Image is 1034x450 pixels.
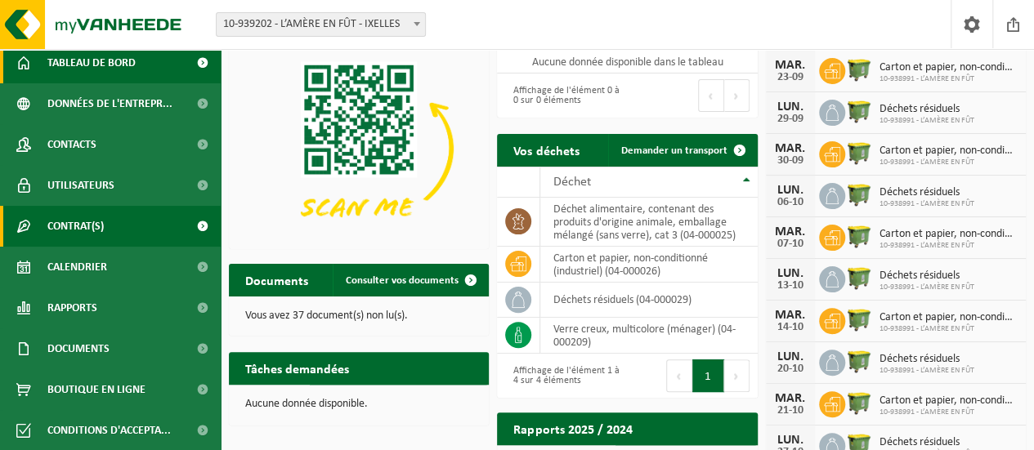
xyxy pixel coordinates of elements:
div: LUN. [774,100,807,114]
img: WB-1100-HPE-GN-50 [845,264,873,292]
img: Download de VHEPlus App [229,51,489,246]
div: 23-09 [774,72,807,83]
span: Déchets résiduels [880,186,974,199]
div: LUN. [774,184,807,197]
span: Documents [47,328,110,369]
h2: Rapports 2025 / 2024 [497,412,648,444]
img: WB-1100-HPE-GN-50 [845,347,873,375]
button: Previous [698,79,724,112]
img: WB-1100-HPE-GN-50 [845,222,873,250]
td: Aucune donnée disponible dans le tableau [497,51,757,74]
button: Next [724,79,750,112]
span: Déchet [553,176,590,189]
td: verre creux, multicolore (ménager) (04-000209) [540,318,757,354]
span: Utilisateurs [47,165,114,206]
button: 1 [692,359,724,392]
div: 29-09 [774,114,807,125]
div: 06-10 [774,197,807,208]
p: Aucune donnée disponible. [245,399,472,410]
img: WB-1100-HPE-GN-50 [845,139,873,167]
div: MAR. [774,392,807,405]
span: Consulter vos documents [346,275,459,286]
div: Affichage de l'élément 1 à 4 sur 4 éléments [505,358,619,394]
span: 10-938991 - L’AMÈRE EN FÛT [880,74,1018,84]
div: 21-10 [774,405,807,417]
span: Contacts [47,124,96,165]
div: LUN. [774,267,807,280]
td: carton et papier, non-conditionné (industriel) (04-000026) [540,247,757,283]
span: Carton et papier, non-conditionné (industriel) [880,394,1018,408]
span: 10-938991 - L’AMÈRE EN FÛT [880,366,974,376]
img: WB-1100-HPE-GN-50 [845,305,873,333]
span: Demander un transport [621,145,727,156]
button: Next [724,359,750,392]
h2: Documents [229,264,325,296]
img: WB-1100-HPE-GN-50 [845,389,873,417]
span: Rapports [47,287,97,328]
span: 10-938991 - L’AMÈRE EN FÛT [880,116,974,126]
div: 20-10 [774,363,807,375]
div: 30-09 [774,155,807,167]
div: MAR. [774,59,807,72]
span: Déchets résiduels [880,270,974,283]
span: Tableau de bord [47,42,136,83]
div: LUN. [774,434,807,447]
span: Déchets résiduels [880,103,974,116]
a: Demander un transport [608,134,756,167]
span: Déchets résiduels [880,436,974,449]
div: MAR. [774,142,807,155]
span: Carton et papier, non-conditionné (industriel) [880,311,1018,324]
span: 10-939202 - L’AMÈRE EN FÛT - IXELLES [216,12,426,37]
span: 10-938991 - L’AMÈRE EN FÛT [880,324,1018,334]
div: 14-10 [774,322,807,333]
span: Contrat(s) [47,206,104,247]
div: 07-10 [774,238,807,250]
button: Previous [666,359,692,392]
td: déchets résiduels (04-000029) [540,283,757,318]
h2: Vos déchets [497,134,595,166]
div: 13-10 [774,280,807,292]
div: Affichage de l'élément 0 à 0 sur 0 éléments [505,78,619,114]
div: MAR. [774,225,807,238]
span: Boutique en ligne [47,369,145,410]
td: déchet alimentaire, contenant des produits d'origine animale, emballage mélangé (sans verre), cat... [540,198,757,247]
span: 10-938991 - L’AMÈRE EN FÛT [880,241,1018,251]
div: MAR. [774,309,807,322]
span: 10-939202 - L’AMÈRE EN FÛT - IXELLES [217,13,425,36]
span: 10-938991 - L’AMÈRE EN FÛT [880,158,1018,167]
img: WB-1100-HPE-GN-50 [845,56,873,83]
div: LUN. [774,350,807,363]
p: Vous avez 37 document(s) non lu(s). [245,310,472,322]
span: Carton et papier, non-conditionné (industriel) [880,61,1018,74]
span: Calendrier [47,247,107,287]
a: Consulter vos documents [333,264,487,296]
span: Carton et papier, non-conditionné (industriel) [880,228,1018,241]
span: 10-938991 - L’AMÈRE EN FÛT [880,408,1018,417]
img: WB-1100-HPE-GN-50 [845,180,873,208]
span: Carton et papier, non-conditionné (industriel) [880,145,1018,158]
h2: Tâches demandées [229,352,365,384]
span: Données de l'entrepr... [47,83,172,124]
span: Déchets résiduels [880,353,974,366]
span: 10-938991 - L’AMÈRE EN FÛT [880,283,974,292]
img: WB-1100-HPE-GN-50 [845,97,873,125]
span: 10-938991 - L’AMÈRE EN FÛT [880,199,974,209]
